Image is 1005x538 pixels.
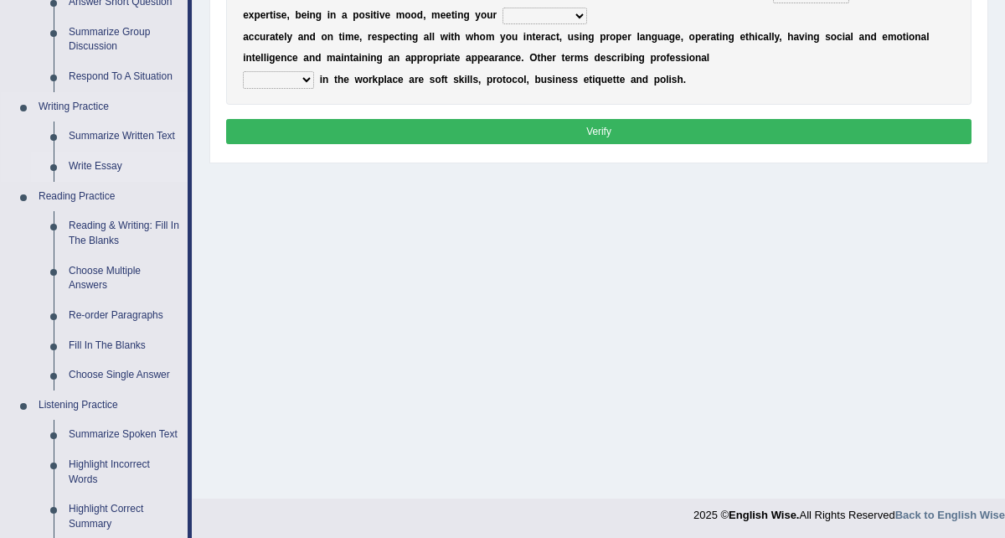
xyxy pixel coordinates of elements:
[270,31,276,43] b: a
[568,31,574,43] b: u
[327,9,330,21] b: i
[859,31,865,43] b: a
[467,74,470,85] b: l
[358,52,361,64] b: i
[270,9,273,21] b: t
[545,31,551,43] b: a
[657,31,663,43] b: u
[320,74,322,85] b: i
[396,9,405,21] b: m
[453,74,459,85] b: s
[896,31,902,43] b: o
[616,31,621,43] b: p
[895,509,1005,521] a: Back to English Wise
[498,52,504,64] b: a
[915,31,920,43] b: n
[374,9,377,21] b: t
[540,52,546,64] b: h
[457,9,463,21] b: n
[701,52,707,64] b: a
[252,52,255,64] b: t
[652,31,657,43] b: g
[707,31,711,43] b: r
[412,31,418,43] b: g
[301,9,307,21] b: e
[451,9,455,21] b: t
[518,74,523,85] b: o
[813,31,819,43] b: g
[663,31,669,43] b: a
[341,52,343,64] b: i
[552,52,556,64] b: r
[61,152,188,182] a: Write Essay
[455,52,461,64] b: e
[370,52,376,64] b: n
[254,9,260,21] b: p
[310,9,316,21] b: n
[466,52,472,64] b: a
[292,52,298,64] b: e
[480,31,486,43] b: o
[61,360,188,391] a: Choose Single Answer
[260,9,266,21] b: e
[281,9,287,21] b: e
[316,9,322,21] b: g
[303,31,309,43] b: n
[486,31,495,43] b: m
[681,31,683,43] b: ,
[276,52,281,64] b: e
[298,31,304,43] b: a
[394,31,400,43] b: c
[310,31,316,43] b: d
[512,31,518,43] b: u
[882,31,888,43] b: e
[621,52,623,64] b: i
[441,9,446,21] b: e
[339,31,343,43] b: t
[264,52,266,64] b: l
[787,31,793,43] b: h
[755,31,757,43] b: i
[534,74,540,85] b: b
[427,52,433,64] b: o
[446,9,451,21] b: e
[455,9,457,21] b: i
[454,31,460,43] b: h
[330,9,336,21] b: n
[388,52,394,64] b: a
[307,9,309,21] b: i
[588,31,594,43] b: g
[667,52,670,64] b: f
[497,74,502,85] b: o
[405,9,410,21] b: o
[327,31,333,43] b: n
[541,74,547,85] b: u
[394,52,399,64] b: n
[276,31,279,43] b: t
[553,74,555,85] b: i
[606,52,611,64] b: s
[226,119,972,143] button: Verify
[550,31,556,43] b: c
[675,31,681,43] b: e
[492,9,497,21] b: r
[343,31,345,43] b: i
[477,52,483,64] b: p
[429,31,431,43] b: l
[451,31,454,43] b: t
[424,31,430,43] b: a
[523,74,526,85] b: l
[510,52,516,64] b: c
[439,52,443,64] b: r
[406,31,412,43] b: n
[389,31,394,43] b: e
[411,52,417,64] b: p
[441,74,445,85] b: f
[334,74,338,85] b: t
[574,31,580,43] b: s
[562,52,565,64] b: t
[353,31,359,43] b: e
[537,52,540,64] b: t
[423,9,425,21] b: ,
[336,52,342,64] b: a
